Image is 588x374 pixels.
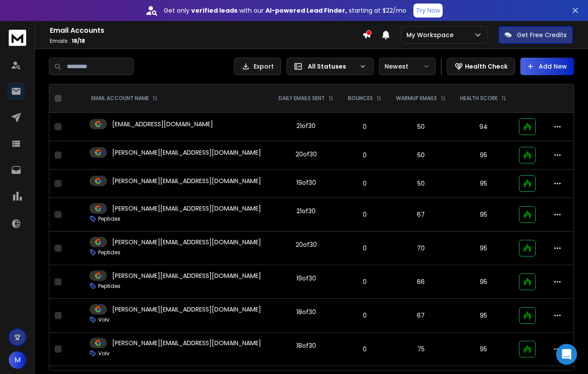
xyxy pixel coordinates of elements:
[346,210,384,219] p: 0
[453,265,514,299] td: 95
[517,31,567,39] p: Get Free Credits
[72,37,85,45] span: 18 / 18
[389,198,453,232] td: 67
[346,345,384,353] p: 0
[413,3,443,17] button: Try Now
[346,122,384,131] p: 0
[453,332,514,366] td: 95
[112,339,261,347] p: [PERSON_NAME][EMAIL_ADDRESS][DOMAIN_NAME]
[296,240,317,249] div: 20 of 30
[460,95,498,102] p: HEALTH SCORE
[396,95,437,102] p: WARMUP EMAILS
[465,62,508,71] p: Health Check
[279,95,325,102] p: DAILY EMAILS SENT
[296,150,317,159] div: 20 of 30
[348,95,373,102] p: BOUNCES
[346,244,384,253] p: 0
[389,170,453,198] td: 50
[234,58,281,75] button: Export
[296,121,316,130] div: 21 of 30
[50,25,362,36] h1: Email Accounts
[98,350,110,357] p: Volv
[112,120,213,128] p: [EMAIL_ADDRESS][DOMAIN_NAME]
[416,6,440,15] p: Try Now
[191,6,237,15] strong: verified leads
[164,6,406,15] p: Get only with our starting at $22/mo
[453,299,514,332] td: 95
[453,170,514,198] td: 95
[453,232,514,265] td: 95
[9,30,26,46] img: logo
[556,344,577,365] div: Open Intercom Messenger
[98,215,120,222] p: Peptides
[112,238,261,246] p: [PERSON_NAME][EMAIL_ADDRESS][DOMAIN_NAME]
[346,151,384,159] p: 0
[453,113,514,141] td: 94
[346,179,384,188] p: 0
[346,277,384,286] p: 0
[91,95,158,102] div: EMAIL ACCOUNT NAME
[98,249,120,256] p: Peptides
[389,113,453,141] td: 50
[296,274,316,283] div: 19 of 30
[520,58,574,75] button: Add New
[453,141,514,170] td: 95
[389,332,453,366] td: 75
[50,38,362,45] p: Emails :
[9,351,26,369] button: M
[112,177,261,185] p: [PERSON_NAME][EMAIL_ADDRESS][DOMAIN_NAME]
[447,58,515,75] button: Health Check
[112,305,261,314] p: [PERSON_NAME][EMAIL_ADDRESS][DOMAIN_NAME]
[296,308,316,316] div: 18 of 30
[389,265,453,299] td: 66
[296,341,316,350] div: 18 of 30
[453,198,514,232] td: 95
[112,204,261,213] p: [PERSON_NAME][EMAIL_ADDRESS][DOMAIN_NAME]
[98,283,120,290] p: Peptides
[406,31,457,39] p: My Workspace
[265,6,347,15] strong: AI-powered Lead Finder,
[389,299,453,332] td: 67
[112,271,261,280] p: [PERSON_NAME][EMAIL_ADDRESS][DOMAIN_NAME]
[346,311,384,320] p: 0
[499,26,573,44] button: Get Free Credits
[296,207,316,215] div: 21 of 30
[98,316,110,323] p: Volv
[296,178,316,187] div: 19 of 30
[389,232,453,265] td: 70
[389,141,453,170] td: 50
[112,148,261,157] p: [PERSON_NAME][EMAIL_ADDRESS][DOMAIN_NAME]
[379,58,436,75] button: Newest
[308,62,356,71] p: All Statuses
